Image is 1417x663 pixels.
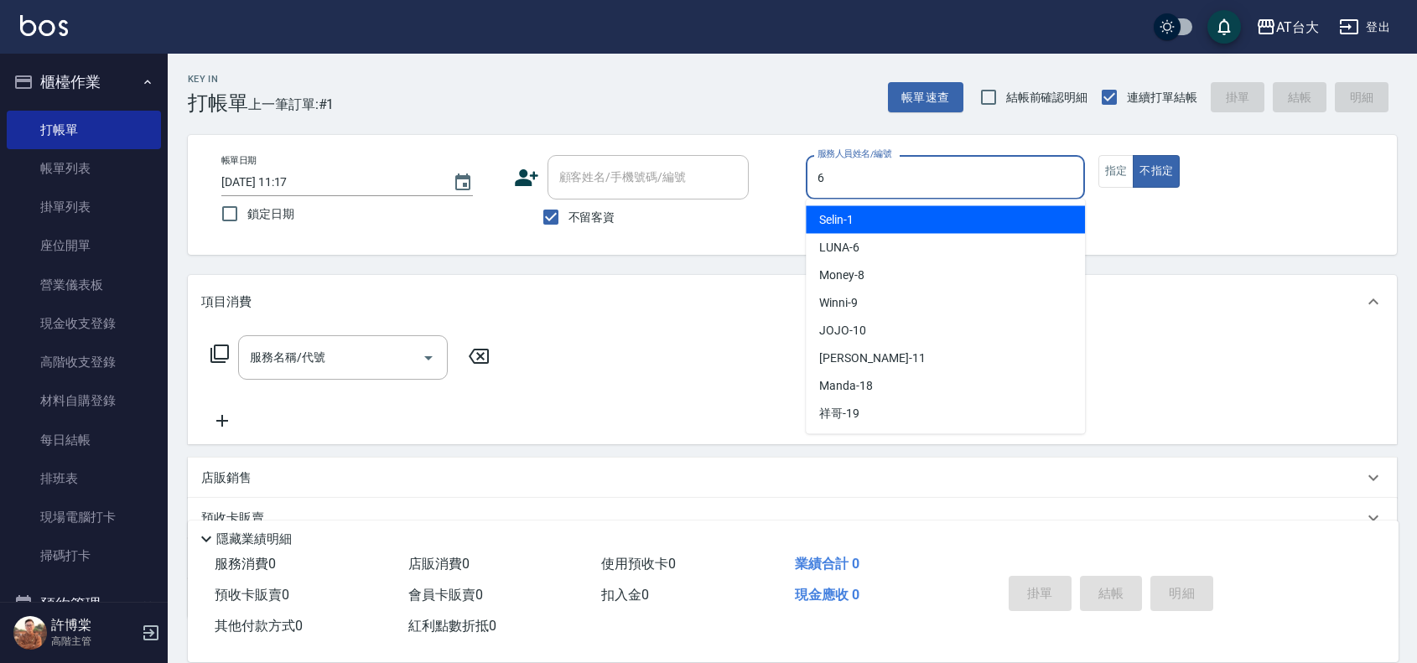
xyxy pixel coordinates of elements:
[415,344,442,371] button: Open
[201,510,264,527] p: 預收卡販賣
[819,350,925,367] span: [PERSON_NAME] -11
[188,498,1397,538] div: 預收卡販賣
[819,405,859,422] span: 祥哥 -19
[1006,89,1088,106] span: 結帳前確認明細
[443,163,483,203] button: Choose date, selected date is 2025-09-11
[7,343,161,381] a: 高階收支登錄
[7,459,161,498] a: 排班表
[247,205,294,223] span: 鎖定日期
[817,148,891,160] label: 服務人員姓名/編號
[7,421,161,459] a: 每日結帳
[7,188,161,226] a: 掛單列表
[221,154,257,167] label: 帳單日期
[7,111,161,149] a: 打帳單
[1133,155,1180,188] button: 不指定
[188,458,1397,498] div: 店販銷售
[7,266,161,304] a: 營業儀表板
[248,94,335,115] span: 上一筆訂單:#1
[819,267,864,284] span: Money -8
[888,82,963,113] button: 帳單速查
[795,556,859,572] span: 業績合計 0
[20,15,68,36] img: Logo
[215,618,303,634] span: 其他付款方式 0
[7,583,161,626] button: 預約管理
[201,469,252,487] p: 店販銷售
[188,91,248,115] h3: 打帳單
[215,556,276,572] span: 服務消費 0
[408,556,470,572] span: 店販消費 0
[1249,10,1326,44] button: AT台大
[7,498,161,536] a: 現場電腦打卡
[7,226,161,265] a: 座位開單
[188,275,1397,329] div: 項目消費
[7,304,161,343] a: 現金收支登錄
[216,531,292,548] p: 隱藏業績明細
[819,294,858,312] span: Winni -9
[1332,12,1397,43] button: 登出
[408,587,483,603] span: 會員卡販賣 0
[221,168,436,196] input: YYYY/MM/DD hh:mm
[1276,17,1319,38] div: AT台大
[601,556,676,572] span: 使用預收卡 0
[819,322,866,339] span: JOJO -10
[1127,89,1197,106] span: 連續打單結帳
[215,587,289,603] span: 預收卡販賣 0
[7,149,161,188] a: 帳單列表
[819,377,873,395] span: Manda -18
[408,618,496,634] span: 紅利點數折抵 0
[7,381,161,420] a: 材料自購登錄
[819,211,854,229] span: Selin -1
[795,587,859,603] span: 現金應收 0
[13,616,47,650] img: Person
[51,617,137,634] h5: 許博棠
[568,209,615,226] span: 不留客資
[1098,155,1134,188] button: 指定
[51,634,137,649] p: 高階主管
[201,293,252,311] p: 項目消費
[7,60,161,104] button: 櫃檯作業
[819,239,859,256] span: LUNA -6
[601,587,649,603] span: 扣入金 0
[1207,10,1241,44] button: save
[188,74,248,85] h2: Key In
[7,536,161,575] a: 掃碼打卡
